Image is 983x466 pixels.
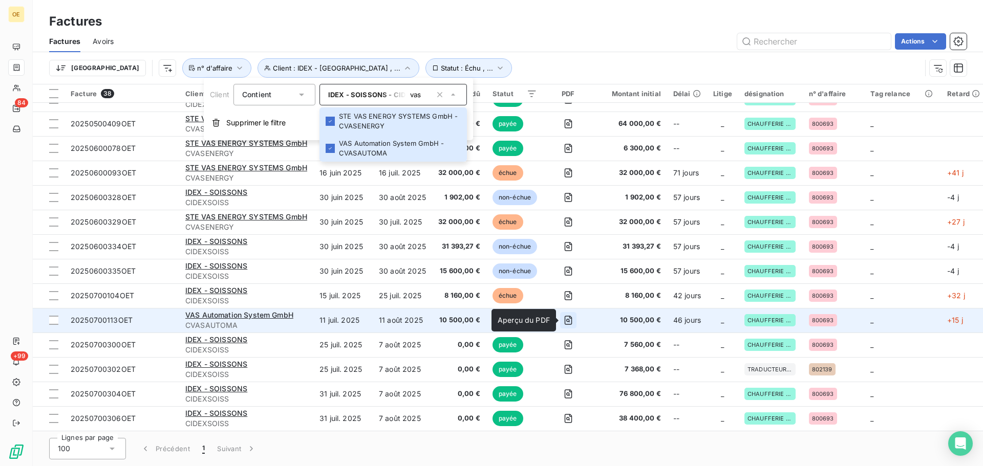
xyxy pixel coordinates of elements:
[313,136,373,161] td: 16 juin 2025
[721,267,724,275] span: _
[373,332,432,357] td: 7 août 2025
[870,119,873,128] span: _
[242,90,271,99] span: Contient
[812,415,834,421] span: 800693
[600,291,661,301] span: 8 160,00 €
[947,168,964,177] span: +41 j
[721,414,724,423] span: _
[71,389,136,398] span: 20250700304OET
[185,286,247,295] span: IDEX - SOISSONS
[438,266,480,276] span: 15 600,00 €
[721,217,724,226] span: _
[600,389,661,399] span: 76 800,00 €
[747,170,793,176] span: CHAUFFERIE BIOMASSE DES CISELEURS - SOISSONS
[373,431,432,455] td: 15 août 2025
[313,382,373,406] td: 31 juil. 2025
[438,241,480,252] span: 31 393,27 €
[101,89,114,98] span: 38
[549,90,587,98] div: PDF
[373,406,432,431] td: 7 août 2025
[373,382,432,406] td: 7 août 2025
[438,340,480,350] span: 0,00 €
[747,415,793,421] span: CHAUFFERIE BIOMASSE DES CISELEURS - SOISSONS
[185,237,247,246] span: IDEX - SOISSONS
[747,391,793,397] span: CHAUFFERIE BIOMASSE DES CISELEURS - SOISSONS
[721,168,724,177] span: _
[493,165,523,181] span: échue
[812,121,834,127] span: 800693
[721,340,724,349] span: _
[493,214,523,230] span: échue
[721,119,724,128] span: _
[947,291,965,300] span: +32 j
[721,193,724,202] span: _
[600,266,661,276] span: 15 600,00 €
[493,411,523,426] span: payée
[721,242,724,251] span: _
[71,267,136,275] span: 20250600335OET
[313,406,373,431] td: 31 juil. 2025
[438,291,480,301] span: 8 160,00 €
[185,271,307,281] span: CIDEXSOISS
[870,389,873,398] span: _
[721,365,724,373] span: _
[438,168,480,178] span: 32 000,00 €
[258,58,419,78] button: Client : IDEX - [GEOGRAPHIC_DATA] , ...
[49,60,146,76] button: [GEOGRAPHIC_DATA]
[812,145,834,151] span: 800693
[747,268,793,274] span: CHAUFFERIE BIOMASSE DES CISELEURS - SOISSONS
[313,161,373,185] td: 16 juin 2025
[600,119,661,129] span: 64 000,00 €
[812,366,832,372] span: 802139
[737,33,891,50] input: Rechercher
[812,391,834,397] span: 800693
[202,443,205,454] span: 1
[71,340,136,349] span: 20250700300OET
[185,163,307,172] span: STE VAS ENERGY SYSTEMS GmbH
[667,357,707,382] td: --
[373,259,432,283] td: 30 août 2025
[71,144,136,152] span: 20250600078OET
[667,112,707,136] td: --
[493,116,523,131] span: payée
[328,91,436,99] span: IDEX - SOISSONS - CIDEXSOISS
[721,144,724,152] span: _
[373,161,432,185] td: 16 juil. 2025
[71,365,136,373] span: 20250700302OET
[15,98,28,107] span: 84
[8,100,24,117] a: 84
[185,148,307,159] span: CVASENERGY
[667,234,707,259] td: 57 jours
[747,366,793,372] span: TRADUCTEUR OET POUR 1 SEMAINE
[71,193,136,202] span: 20250600328OET
[667,332,707,357] td: --
[600,192,661,203] span: 1 902,00 €
[313,283,373,308] td: 15 juil. 2025
[71,242,136,251] span: 20250600334OET
[667,185,707,210] td: 57 jours
[185,261,247,270] span: IDEX - SOISSONS
[600,340,661,350] span: 7 560,00 €
[373,210,432,234] td: 30 juil. 2025
[667,136,707,161] td: --
[49,36,80,47] span: Factures
[493,362,523,377] span: payée
[441,64,493,72] span: Statut : Échu , ...
[8,6,25,23] div: OE
[185,418,307,429] span: CIDEXSOISS
[438,389,480,399] span: 0,00 €
[812,219,834,225] span: 800693
[185,124,307,134] span: CVASENERGY
[895,33,946,50] button: Actions
[71,291,134,300] span: 20250700104OET
[71,316,133,324] span: 20250700113OET
[947,267,959,275] span: -4 j
[870,267,873,275] span: _
[438,315,480,325] span: 10 500,00 €
[71,414,136,423] span: 20250700306OET
[49,12,102,31] h3: Factures
[185,320,307,330] span: CVASAUTOMA
[185,197,307,208] span: CIDEXSOISS
[197,64,232,72] span: n° d'affaire
[373,234,432,259] td: 30 août 2025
